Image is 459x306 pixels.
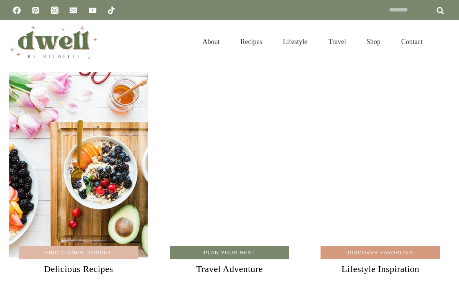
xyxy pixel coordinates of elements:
a: Pinterest [28,3,43,18]
a: Travel [318,28,356,55]
a: Facebook [9,3,24,18]
a: Email [66,3,81,18]
button: View Search Form [437,35,450,48]
nav: Primary Navigation [192,28,433,55]
a: TikTok [104,3,119,18]
a: Shop [356,28,391,55]
a: YouTube [85,3,100,18]
a: Instagram [47,3,62,18]
a: Lifestyle [273,28,318,55]
a: Contact [391,28,433,55]
a: About [192,28,230,55]
a: Recipes [230,28,273,55]
img: DWELL by michelle [9,24,97,59]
